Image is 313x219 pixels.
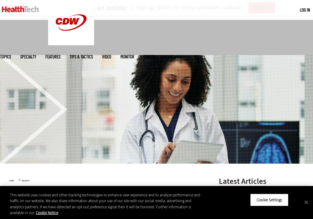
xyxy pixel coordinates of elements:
[9,177,204,182] div: »
[300,195,313,209] button: Close
[300,7,310,13] a: Log in
[20,54,36,59] span: Specialty
[9,180,14,182] a: Home
[2,6,39,12] img: Home
[300,7,310,13] div: User menu
[143,54,155,59] a: Events
[45,54,60,59] a: Features
[219,177,304,185] h3: Latest Articles
[250,194,288,206] button: Cookie Settings
[120,54,134,59] a: MonITor
[70,54,93,59] a: Tips & Tactics
[164,54,177,59] span: More
[102,54,111,59] a: Video
[36,210,58,215] a: More information about your privacy
[48,40,94,47] a: CDW
[22,180,29,182] a: Security
[10,192,204,216] div: This website uses cookies and other tracking technologies to enhance user experience and to analy...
